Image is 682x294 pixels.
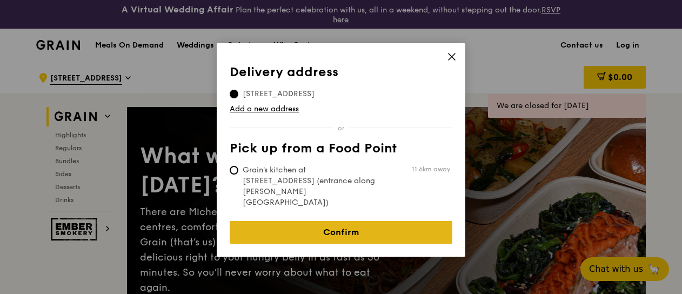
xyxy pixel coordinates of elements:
[412,165,450,173] span: 11.6km away
[230,89,327,99] span: [STREET_ADDRESS]
[230,221,452,244] a: Confirm
[230,166,238,175] input: Grain's kitchen at [STREET_ADDRESS] (entrance along [PERSON_NAME][GEOGRAPHIC_DATA])11.6km away
[230,90,238,98] input: [STREET_ADDRESS]
[230,141,452,161] th: Pick up from a Food Point
[230,165,391,208] span: Grain's kitchen at [STREET_ADDRESS] (entrance along [PERSON_NAME][GEOGRAPHIC_DATA])
[230,65,452,84] th: Delivery address
[230,104,452,115] a: Add a new address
